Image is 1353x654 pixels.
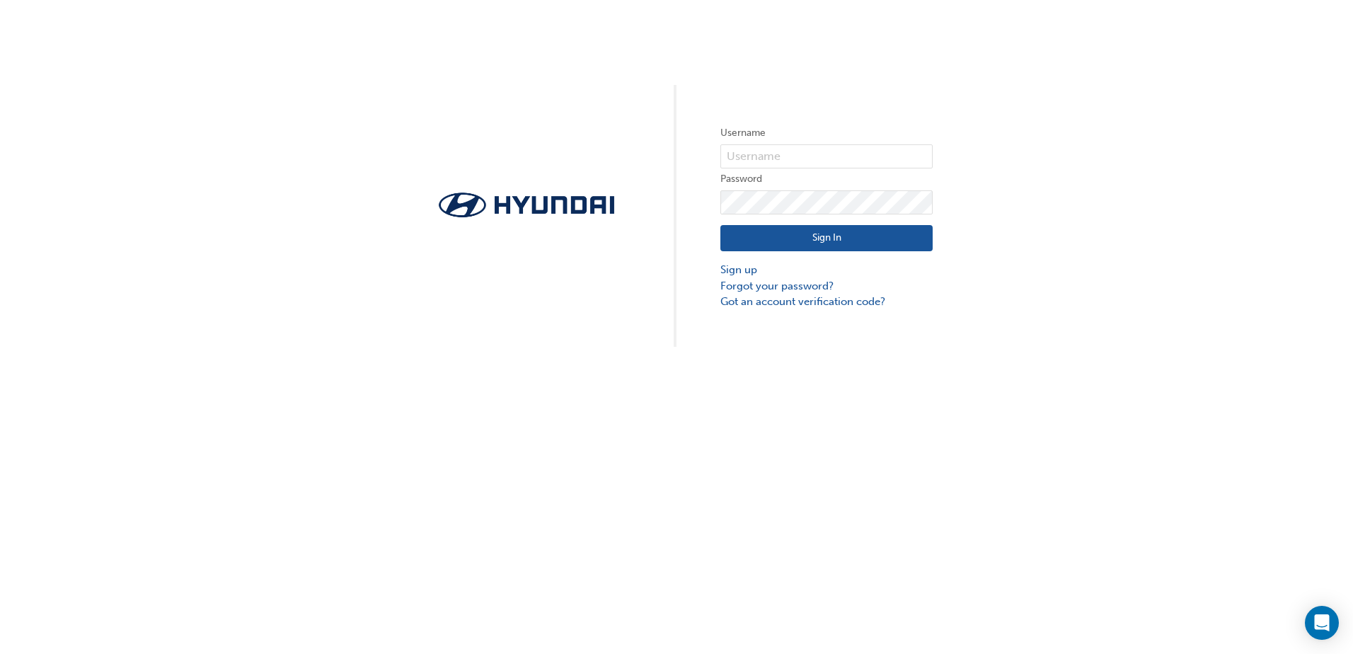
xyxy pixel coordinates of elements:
label: Username [720,125,933,142]
label: Password [720,171,933,188]
a: Forgot your password? [720,278,933,294]
div: Open Intercom Messenger [1305,606,1339,640]
button: Sign In [720,225,933,252]
a: Sign up [720,262,933,278]
a: Got an account verification code? [720,294,933,310]
img: Trak [420,188,633,222]
input: Username [720,144,933,168]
